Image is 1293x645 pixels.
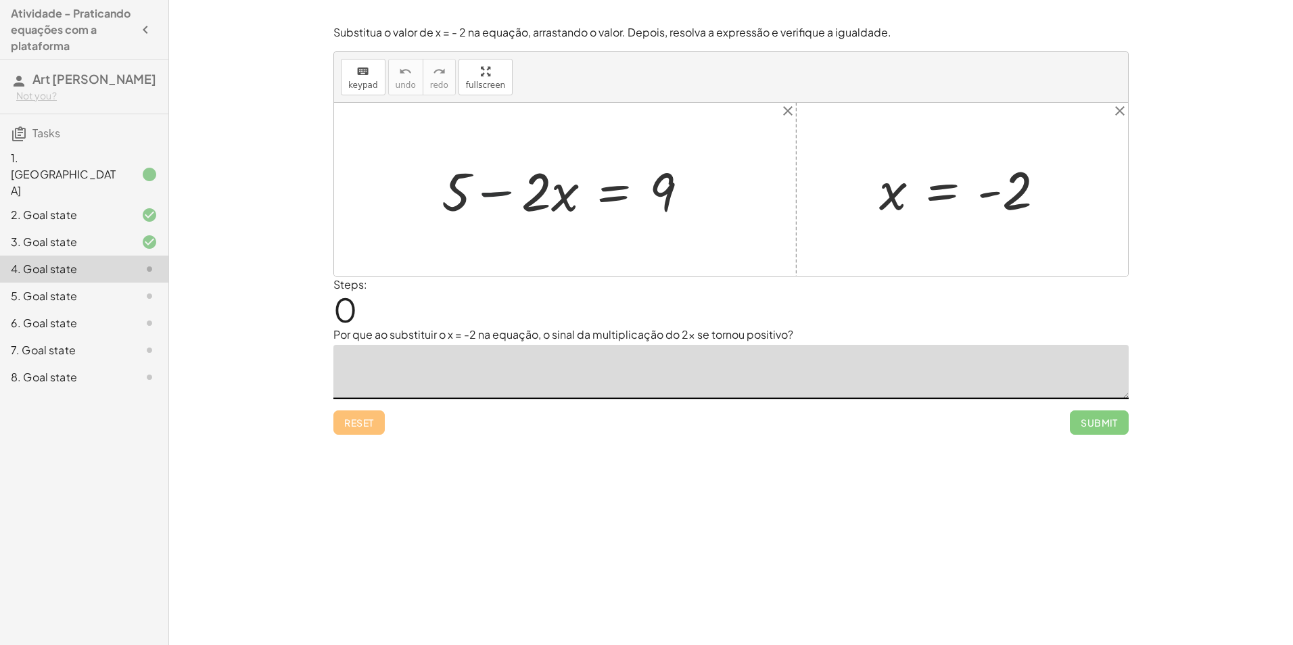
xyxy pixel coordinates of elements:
[141,288,158,304] i: Task not started.
[780,103,796,119] i: close
[141,342,158,358] i: Task not started.
[433,64,446,80] i: redo
[11,369,120,385] div: 8. Goal state
[356,64,369,80] i: keyboard
[11,207,120,223] div: 2. Goal state
[141,261,158,277] i: Task not started.
[11,150,120,199] div: 1. [GEOGRAPHIC_DATA]
[388,59,423,95] button: undoundo
[11,342,120,358] div: 7. Goal state
[11,315,120,331] div: 6. Goal state
[1112,103,1128,119] i: close
[11,5,133,54] h4: Atividade - Praticando equações com a plataforma
[11,288,120,304] div: 5. Goal state
[141,369,158,385] i: Task not started.
[32,71,156,87] span: Art [PERSON_NAME]
[1112,103,1128,124] button: close
[141,207,158,223] i: Task finished and correct.
[341,59,385,95] button: keyboardkeypad
[430,80,448,90] span: redo
[11,261,120,277] div: 4. Goal state
[333,327,1129,343] p: Por que ao substituir o x = -2 na equação, o sinal da multiplicação do 2x se tornou positivo?
[11,234,120,250] div: 3. Goal state
[423,59,456,95] button: redoredo
[333,277,367,291] label: Steps:
[16,89,158,103] div: Not you?
[396,80,416,90] span: undo
[333,25,1129,41] p: Substitua o valor de x = - 2 na equação, arrastando o valor. Depois, resolva a expressão e verifi...
[348,80,378,90] span: keypad
[141,315,158,331] i: Task not started.
[141,166,158,183] i: Task finished.
[466,80,505,90] span: fullscreen
[459,59,513,95] button: fullscreen
[32,126,60,140] span: Tasks
[399,64,412,80] i: undo
[333,289,357,330] span: 0
[780,103,796,124] button: close
[141,234,158,250] i: Task finished and correct.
